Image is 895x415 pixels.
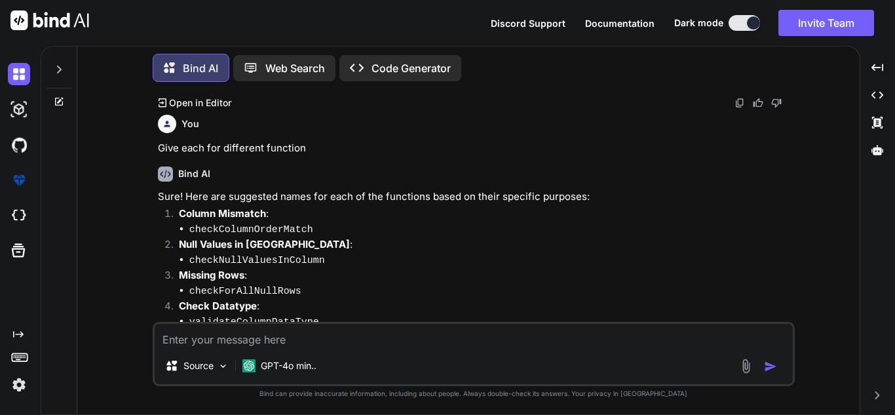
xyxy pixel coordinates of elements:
[179,269,244,281] strong: Missing Rows
[169,96,231,109] p: Open in Editor
[179,299,792,314] p: :
[738,359,753,374] img: attachment
[585,16,655,30] button: Documentation
[778,10,874,36] button: Invite Team
[183,60,218,76] p: Bind AI
[265,60,325,76] p: Web Search
[764,360,777,373] img: icon
[158,141,792,156] p: Give each for different function
[181,117,199,130] h6: You
[178,167,210,180] h6: Bind AI
[8,374,30,396] img: settings
[8,98,30,121] img: darkAi-studio
[189,286,301,297] code: checkForAllNullRows
[8,63,30,85] img: darkChat
[771,98,782,108] img: dislike
[153,389,795,399] p: Bind can provide inaccurate information, including about people. Always double-check its answers....
[158,189,792,205] p: Sure! Here are suggested names for each of the functions based on their specific purposes:
[734,98,745,108] img: copy
[179,237,792,252] p: :
[179,238,350,250] strong: Null Values in [GEOGRAPHIC_DATA]
[491,18,565,29] span: Discord Support
[189,224,313,235] code: checkColumnOrderMatch
[491,16,565,30] button: Discord Support
[674,16,723,30] span: Dark mode
[242,359,256,372] img: GPT-4o mini
[585,18,655,29] span: Documentation
[261,359,316,372] p: GPT-4o min..
[179,207,792,222] p: :
[189,317,319,328] code: validateColumnDataType
[183,359,214,372] p: Source
[8,134,30,156] img: githubDark
[371,60,451,76] p: Code Generator
[179,207,266,220] strong: Column Mismatch
[179,268,792,283] p: :
[8,169,30,191] img: premium
[218,361,229,372] img: Pick Models
[10,10,89,30] img: Bind AI
[189,255,325,266] code: checkNullValuesInColumn
[179,300,257,312] strong: Check Datatype
[753,98,763,108] img: like
[8,205,30,227] img: cloudideIcon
